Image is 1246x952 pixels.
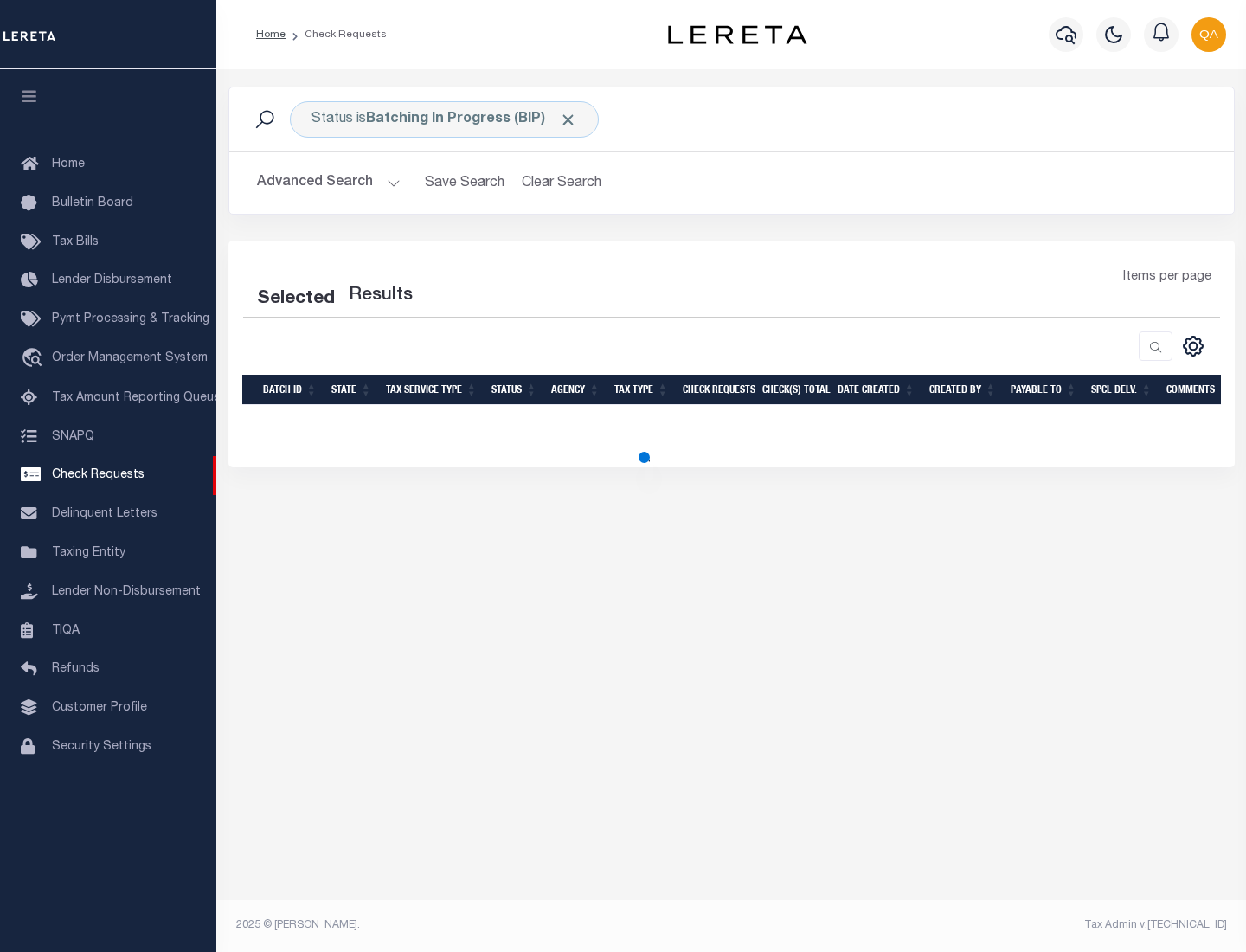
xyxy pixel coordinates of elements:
[1191,17,1226,52] img: svg+xml;base64,PHN2ZyB4bWxucz0iaHR0cDovL3d3dy53My5vcmcvMjAwMC9zdmciIHBvaW50ZXItZXZlbnRzPSJub25lIi...
[379,375,485,405] th: Tax Service Type
[290,101,599,138] div: Click to Edit
[324,375,379,405] th: State
[1084,375,1159,405] th: Spcl Delv.
[559,111,577,129] span: Click to Remove
[52,430,94,442] span: SNAPQ
[52,158,85,170] span: Home
[668,25,806,44] img: logo-dark.svg
[21,348,48,370] i: travel_explore
[52,236,99,248] span: Tax Bills
[256,29,286,40] a: Home
[366,113,577,126] b: Batching In Progress (BIP)
[831,375,922,405] th: Date Created
[52,274,172,286] span: Lender Disbursement
[52,741,151,753] span: Security Settings
[744,917,1227,933] div: Tax Admin v.[TECHNICAL_ID]
[52,392,221,404] span: Tax Amount Reporting Queue
[1159,375,1237,405] th: Comments
[349,282,413,310] label: Results
[52,702,147,714] span: Customer Profile
[607,375,676,405] th: Tax Type
[256,375,324,405] th: Batch Id
[286,27,387,42] li: Check Requests
[1123,268,1211,287] span: Items per page
[257,286,335,313] div: Selected
[414,166,515,200] button: Save Search
[52,197,133,209] span: Bulletin Board
[52,508,157,520] span: Delinquent Letters
[755,375,831,405] th: Check(s) Total
[52,624,80,636] span: TIQA
[52,352,208,364] span: Order Management System
[52,313,209,325] span: Pymt Processing & Tracking
[1004,375,1084,405] th: Payable To
[52,586,201,598] span: Lender Non-Disbursement
[223,917,732,933] div: 2025 © [PERSON_NAME].
[257,166,401,200] button: Advanced Search
[676,375,755,405] th: Check Requests
[52,547,125,559] span: Taxing Entity
[485,375,544,405] th: Status
[515,166,609,200] button: Clear Search
[52,663,100,675] span: Refunds
[544,375,607,405] th: Agency
[922,375,1004,405] th: Created By
[52,469,145,481] span: Check Requests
